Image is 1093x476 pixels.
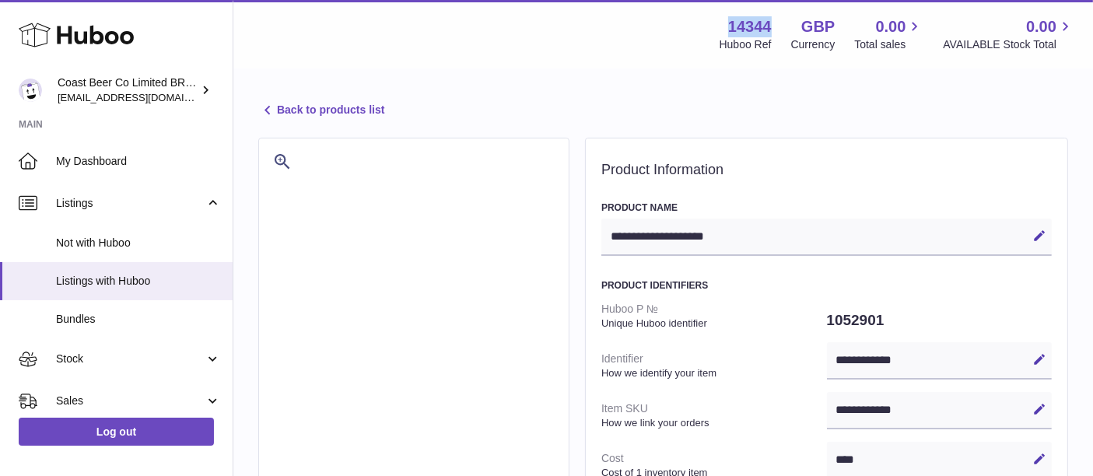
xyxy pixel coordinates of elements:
span: 0.00 [1026,16,1056,37]
div: Currency [791,37,836,52]
span: 0.00 [876,16,906,37]
strong: Unique Huboo identifier [601,317,823,331]
h3: Product Name [601,201,1052,214]
div: Coast Beer Co Limited BRULO [58,75,198,105]
strong: How we identify your item [601,366,823,380]
div: Huboo Ref [720,37,772,52]
span: Not with Huboo [56,236,221,250]
span: Bundles [56,312,221,327]
dt: Item SKU [601,395,827,436]
span: Sales [56,394,205,408]
span: Stock [56,352,205,366]
a: 0.00 AVAILABLE Stock Total [943,16,1074,52]
dt: Huboo P № [601,296,827,336]
strong: GBP [801,16,835,37]
img: internalAdmin-14344@internal.huboo.com [19,79,42,102]
a: 0.00 Total sales [854,16,923,52]
a: Log out [19,418,214,446]
span: My Dashboard [56,154,221,169]
h3: Product Identifiers [601,279,1052,292]
span: [EMAIL_ADDRESS][DOMAIN_NAME] [58,91,229,103]
dd: 1052901 [827,304,1053,337]
span: AVAILABLE Stock Total [943,37,1074,52]
span: Total sales [854,37,923,52]
span: Listings with Huboo [56,274,221,289]
a: Back to products list [258,101,384,120]
span: Listings [56,196,205,211]
dt: Identifier [601,345,827,386]
h2: Product Information [601,162,1052,179]
strong: 14344 [728,16,772,37]
strong: How we link your orders [601,416,823,430]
